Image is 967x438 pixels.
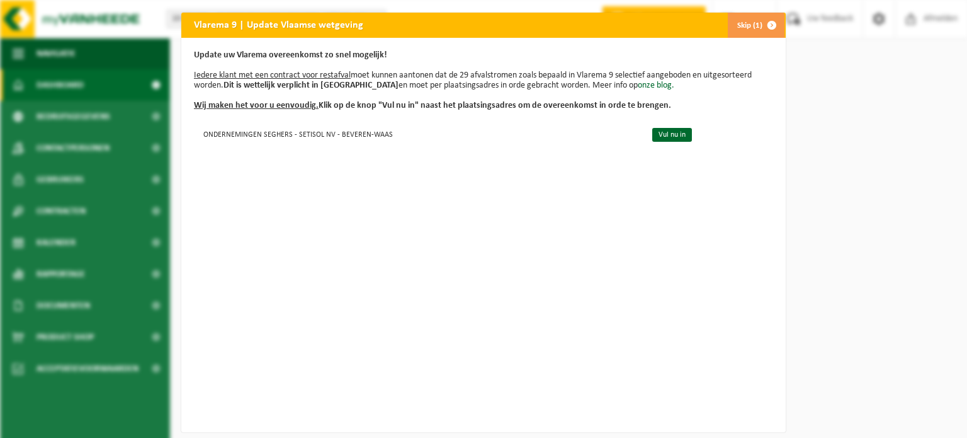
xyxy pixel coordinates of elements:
p: moet kunnen aantonen dat de 29 afvalstromen zoals bepaald in Vlarema 9 selectief aangeboden en ui... [194,50,773,111]
b: Klik op de knop "Vul nu in" naast het plaatsingsadres om de overeenkomst in orde te brengen. [194,101,671,110]
button: Skip (1) [727,13,784,38]
b: Dit is wettelijk verplicht in [GEOGRAPHIC_DATA] [223,81,399,90]
a: Vul nu in [652,128,692,142]
a: onze blog. [638,81,674,90]
td: ONDERNEMINGEN SEGHERS - SETISOL NV - BEVEREN-WAAS [194,124,642,144]
u: Wij maken het voor u eenvoudig. [194,101,319,110]
u: Iedere klant met een contract voor restafval [194,71,351,80]
b: Update uw Vlarema overeenkomst zo snel mogelijk! [194,50,387,60]
h2: Vlarema 9 | Update Vlaamse wetgeving [181,13,376,37]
